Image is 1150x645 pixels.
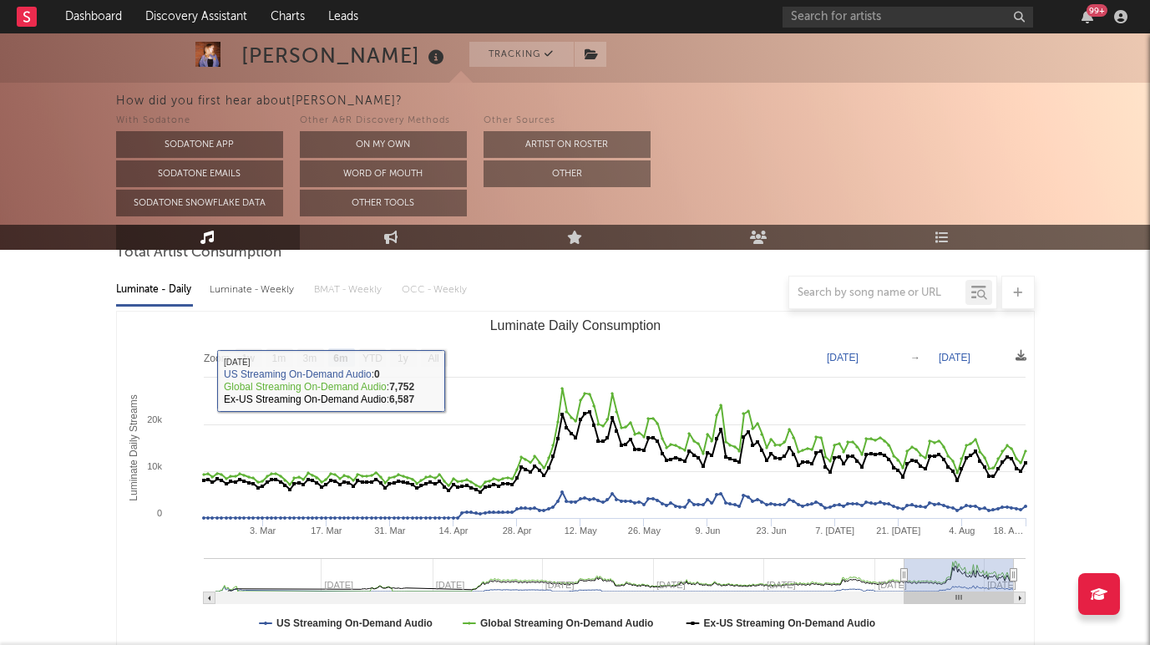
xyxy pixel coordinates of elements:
[949,526,975,536] text: 4. Aug
[116,190,283,216] button: Sodatone Snowflake Data
[876,526,920,536] text: 21. [DATE]
[438,526,468,536] text: 14. Apr
[695,526,720,536] text: 9. Jun
[564,526,597,536] text: 12. May
[910,352,920,363] text: →
[271,353,286,364] text: 1m
[156,508,161,518] text: 0
[204,353,230,364] text: Zoom
[116,131,283,158] button: Sodatone App
[993,526,1023,536] text: 18. A…
[815,526,854,536] text: 7. [DATE]
[116,111,283,131] div: With Sodatone
[300,190,467,216] button: Other Tools
[398,353,408,364] text: 1y
[502,526,531,536] text: 28. Apr
[484,131,651,158] button: Artist on Roster
[362,353,382,364] text: YTD
[147,414,162,424] text: 20k
[116,160,283,187] button: Sodatone Emails
[489,318,661,333] text: Luminate Daily Consumption
[374,526,406,536] text: 31. Mar
[789,287,965,300] input: Search by song name or URL
[300,111,467,131] div: Other A&R Discovery Methods
[1087,4,1107,17] div: 99 +
[987,580,1016,590] text: [DATE]
[939,352,970,363] text: [DATE]
[428,353,438,364] text: All
[1082,10,1093,23] button: 99+
[127,394,139,500] text: Luminate Daily Streams
[783,7,1033,28] input: Search for artists
[300,160,467,187] button: Word Of Mouth
[311,526,342,536] text: 17. Mar
[756,526,786,536] text: 23. Jun
[300,131,467,158] button: On My Own
[484,111,651,131] div: Other Sources
[469,42,574,67] button: Tracking
[333,353,347,364] text: 6m
[627,526,661,536] text: 26. May
[276,617,433,629] text: US Streaming On-Demand Audio
[250,526,276,536] text: 3. Mar
[116,243,281,263] span: Total Artist Consumption
[147,461,162,471] text: 10k
[241,42,448,69] div: [PERSON_NAME]
[479,617,653,629] text: Global Streaming On-Demand Audio
[827,352,859,363] text: [DATE]
[241,353,255,364] text: 1w
[484,160,651,187] button: Other
[302,353,317,364] text: 3m
[703,617,875,629] text: Ex-US Streaming On-Demand Audio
